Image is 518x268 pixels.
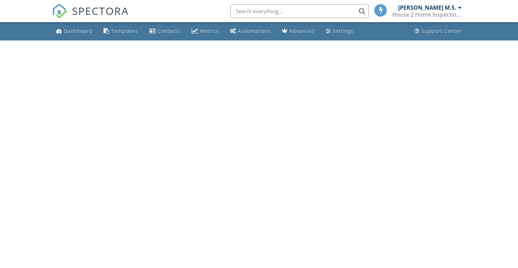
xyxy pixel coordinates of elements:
[200,28,219,34] div: Metrics
[52,3,67,19] img: The Best Home Inspection Software - Spectora
[111,28,138,34] div: Templates
[52,9,129,24] a: SPECTORA
[101,25,141,38] a: Templates
[398,4,456,11] div: [PERSON_NAME] M.S.
[323,25,356,38] a: Settings
[189,25,222,38] a: Metrics
[72,3,129,18] span: SPECTORA
[158,28,180,34] div: Contacts
[146,25,183,38] a: Contacts
[230,4,369,18] input: Search everything...
[392,11,462,18] div: House 2 Home Inspections
[227,25,274,38] a: Automations (Basic)
[421,28,462,34] div: Support Center
[289,28,315,34] div: Advanced
[279,25,318,38] a: Advanced
[333,28,354,34] div: Settings
[53,25,95,38] a: Dashboard
[412,25,465,38] a: Support Center
[64,28,92,34] div: Dashboard
[238,28,271,34] div: Automations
